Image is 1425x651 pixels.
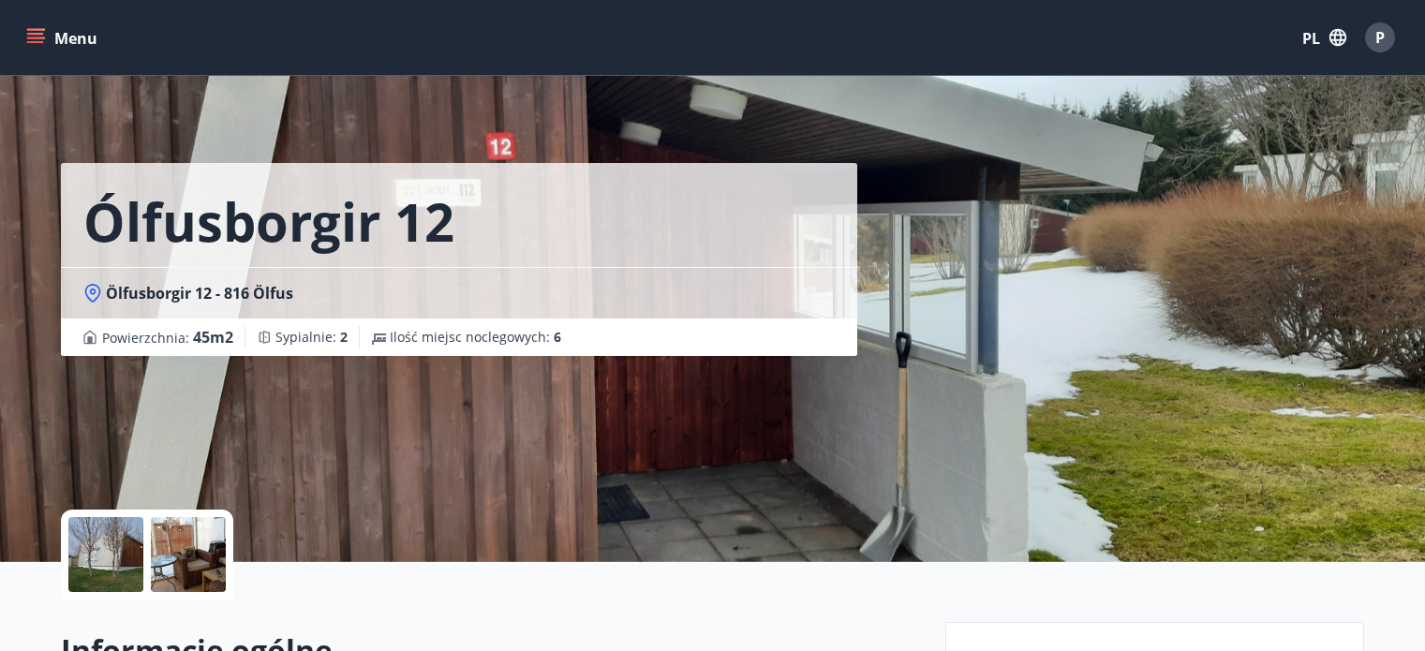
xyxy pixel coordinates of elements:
[333,328,336,346] font: :
[83,185,454,257] font: Ólfusborgir 12
[54,28,97,49] font: Menu
[546,328,550,346] font: :
[1358,15,1403,60] button: P
[193,327,210,348] font: 45
[340,328,348,346] font: 2
[210,327,233,348] font: m2
[1375,27,1385,48] font: P
[390,328,546,346] font: Ilość miejsc noclegowych
[1294,20,1354,55] button: PL
[102,329,186,347] font: Powierzchnia
[22,21,105,54] button: menu
[554,328,561,346] font: 6
[186,329,189,347] font: :
[106,283,293,303] font: Ölfusborgir 12 - 816 Ölfus
[1302,28,1320,49] font: PL
[275,328,333,346] font: Sypialnie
